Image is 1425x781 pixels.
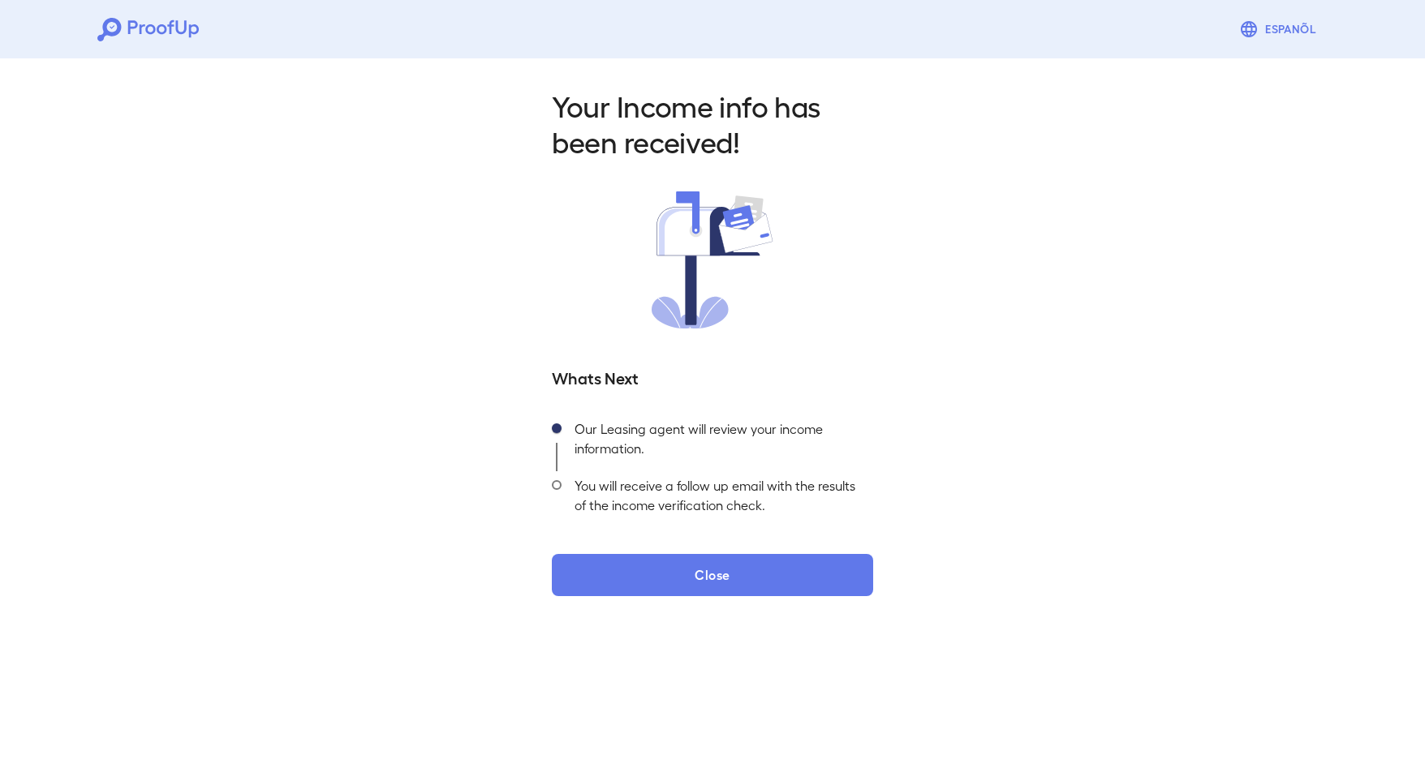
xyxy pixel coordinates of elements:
[552,88,873,159] h2: Your Income info has been received!
[562,414,873,471] div: Our Leasing agent will review your income information.
[562,471,873,528] div: You will receive a follow up email with the results of the income verification check.
[552,366,873,388] h5: Whats Next
[652,191,773,328] img: received.svg
[552,554,873,596] button: Close
[1233,13,1328,45] button: Espanõl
